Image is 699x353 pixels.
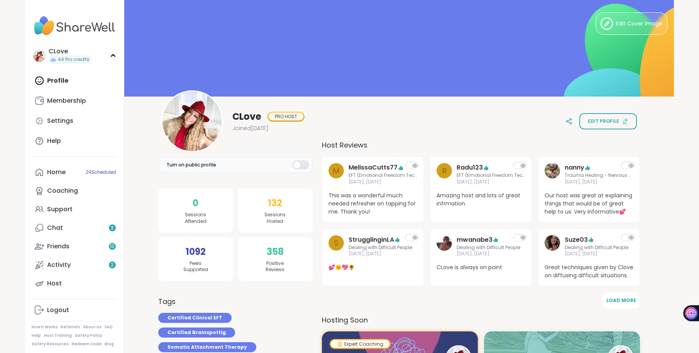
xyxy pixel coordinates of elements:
h3: Tags [158,296,176,307]
span: Our host was great at explaining things that would be of great help to us. Very informative💕 [545,192,633,216]
span: 💕🌞💖🌻 [328,263,417,272]
span: Trauma Healing - Nervous System Regulation [565,172,633,179]
span: 44 Pro credits [58,56,90,63]
a: Logout [32,301,118,319]
a: Help [32,333,41,338]
div: PRO HOST [269,113,303,120]
div: Activity [47,261,71,269]
a: Activity2 [32,256,118,274]
a: nanny [565,163,584,172]
a: Friends13 [32,237,118,256]
div: Chat [47,224,63,232]
a: nanny [545,163,560,185]
a: Blog [105,341,114,347]
a: Chat3 [32,219,118,237]
span: [DATE], [DATE] [565,179,633,185]
button: Edit Cover Image [596,12,667,35]
span: S [334,237,338,249]
span: Peers Supported [183,260,208,273]
a: Referrals [61,324,80,330]
a: Safety Resources [32,341,69,347]
a: How It Works [32,324,58,330]
span: 24 Scheduled [86,169,116,175]
span: This was a wonderful much needed refresher on tapping for me. Thank you! [328,192,417,216]
span: 2 [111,262,113,268]
span: EFT (Emotional Freedom Technique) [457,172,525,179]
span: Dealing with Difficult People [457,244,520,251]
a: R [437,163,452,185]
span: R [442,165,447,176]
a: Membership [32,92,118,110]
span: Amazing host and lots of great infrmation. [437,192,525,208]
a: mwanabe3 [437,235,452,258]
div: Friends [47,242,69,251]
div: Help [47,137,61,145]
span: Sessions Attended [185,212,206,225]
iframe: Spotlight [219,162,225,168]
span: [DATE], [DATE] [349,179,417,185]
span: Certified Clinical EFT [168,314,222,321]
div: Support [47,205,73,214]
a: Host Training [44,333,72,338]
span: Positive Reviews [266,260,284,273]
a: Coaching [32,182,118,200]
span: Edit Cover Image [616,20,662,28]
a: S [328,235,344,258]
a: About Us [83,324,102,330]
span: EFT (Emotional Freedom Technique) [349,172,417,179]
div: CLove [49,47,91,56]
div: Settings [47,117,73,125]
a: M [328,163,344,185]
a: Redeem Code [72,341,102,347]
span: 1092 [186,245,206,259]
span: [DATE], [DATE] [349,251,412,257]
span: CLove [232,110,261,123]
span: Great techniques given by Clove on diffusing difficult situations. [545,263,633,280]
button: Edit profile [579,113,637,129]
span: CLove is always on point [437,263,525,272]
span: 358 [267,245,284,259]
span: Load More [606,297,636,304]
a: FAQ [105,324,113,330]
a: StrugglinginLA [349,235,394,244]
img: CLove [162,92,222,151]
a: Safety Policy [75,333,102,338]
a: mwanabe3 [457,235,493,244]
span: [DATE], [DATE] [457,251,520,257]
a: Suze03 [565,235,588,244]
a: Help [32,132,118,150]
span: [DATE], [DATE] [457,179,525,185]
div: Expert Coaching [331,340,389,348]
a: Home24Scheduled [32,163,118,182]
a: Radu123 [457,163,483,172]
span: Edit profile [588,118,619,125]
span: Dealing with Difficult People [565,244,628,251]
span: Dealing with Difficult People [349,244,412,251]
img: mwanabe3 [437,235,452,251]
a: Settings [32,112,118,130]
iframe: Spotlight [110,187,116,193]
a: MelissaCutts77 [349,163,398,172]
img: CLove [33,49,46,62]
div: Host [47,279,62,288]
div: Logout [47,306,69,314]
span: Turn on public profile [166,161,216,168]
button: Load More [603,292,640,309]
h3: Hosting Soon [322,315,640,325]
span: 0 [193,196,198,210]
img: Suze03 [545,235,560,251]
span: 3 [111,225,113,231]
span: 132 [268,196,282,210]
span: M [333,165,340,176]
span: Joined [DATE] [232,124,268,132]
span: Certified Brainspottig [168,329,226,336]
img: nanny [545,163,560,178]
span: Sessions Hosted [264,212,286,225]
div: Coaching [47,187,78,195]
span: [DATE], [DATE] [565,251,628,257]
a: Support [32,200,118,219]
img: ShareWell Nav Logo [32,12,118,39]
span: Somatic Attachment Therapy [168,344,247,351]
div: Membership [47,97,86,105]
a: Suze03 [545,235,560,258]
